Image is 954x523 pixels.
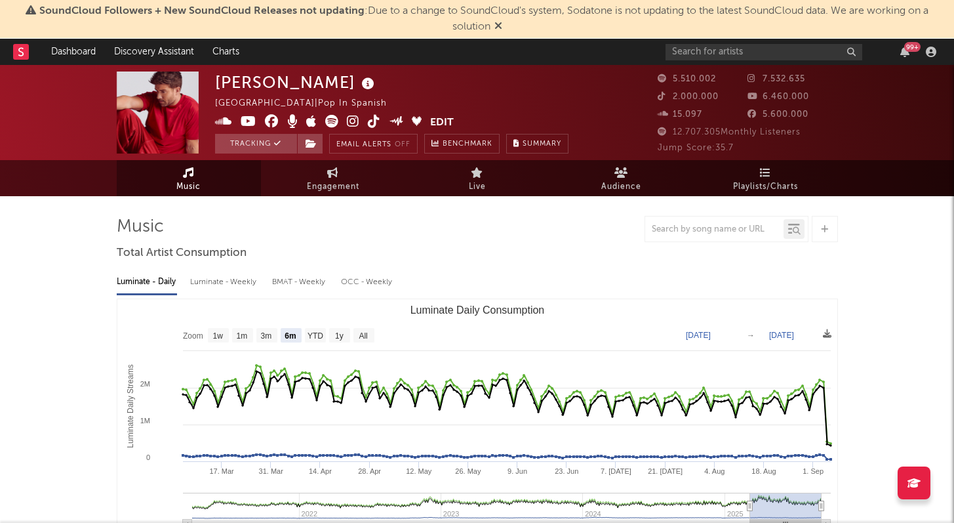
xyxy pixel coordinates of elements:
[203,39,248,65] a: Charts
[506,134,568,154] button: Summary
[424,134,500,154] a: Benchmark
[733,179,798,195] span: Playlists/Charts
[555,467,578,475] text: 23. Jun
[42,39,105,65] a: Dashboard
[601,179,641,195] span: Audience
[307,331,323,341] text: YTD
[39,6,365,16] span: SoundCloud Followers + New SoundCloud Releases not updating
[686,331,711,340] text: [DATE]
[904,42,921,52] div: 99 +
[212,331,223,341] text: 1w
[215,96,402,112] div: [GEOGRAPHIC_DATA] | Pop in Spanish
[549,160,694,196] a: Audience
[105,39,203,65] a: Discovery Assistant
[747,110,808,119] span: 5.600.000
[395,141,410,148] em: Off
[329,134,418,154] button: Email AlertsOff
[658,93,719,101] span: 2.000.000
[747,75,805,83] span: 7.532.635
[410,304,544,316] text: Luminate Daily Consumption
[769,331,794,340] text: [DATE]
[658,75,716,83] span: 5.510.002
[658,128,801,136] span: 12.707.305 Monthly Listeners
[183,331,203,341] text: Zoom
[694,160,838,196] a: Playlists/Charts
[803,467,824,475] text: 1. Sep
[308,467,331,475] text: 14. Apr
[215,134,297,154] button: Tracking
[146,453,149,461] text: 0
[405,160,549,196] a: Live
[601,467,631,475] text: 7. [DATE]
[335,331,344,341] text: 1y
[258,467,283,475] text: 31. Mar
[507,467,527,475] text: 9. Jun
[658,110,702,119] span: 15.097
[469,179,486,195] span: Live
[658,144,734,152] span: Jump Score: 35.7
[140,380,149,388] text: 2M
[236,331,247,341] text: 1m
[648,467,683,475] text: 21. [DATE]
[359,331,367,341] text: All
[747,93,809,101] span: 6.460.000
[209,467,234,475] text: 17. Mar
[666,44,862,60] input: Search for artists
[494,22,502,32] span: Dismiss
[285,331,296,341] text: 6m
[747,331,755,340] text: →
[117,271,177,293] div: Luminate - Daily
[704,467,725,475] text: 4. Aug
[455,467,481,475] text: 26. May
[190,271,259,293] div: Luminate - Weekly
[751,467,776,475] text: 18. Aug
[125,364,134,448] text: Luminate Daily Streams
[140,417,149,425] text: 1M
[900,47,909,57] button: 99+
[215,72,378,93] div: [PERSON_NAME]
[39,6,928,32] span: : Due to a change to SoundCloud's system, Sodatone is not updating to the latest SoundCloud data....
[341,271,393,293] div: OCC - Weekly
[358,467,381,475] text: 28. Apr
[117,245,247,261] span: Total Artist Consumption
[307,179,359,195] span: Engagement
[117,160,261,196] a: Music
[523,140,561,148] span: Summary
[260,331,271,341] text: 3m
[261,160,405,196] a: Engagement
[443,136,492,152] span: Benchmark
[645,224,784,235] input: Search by song name or URL
[272,271,328,293] div: BMAT - Weekly
[430,115,454,131] button: Edit
[176,179,201,195] span: Music
[406,467,432,475] text: 12. May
